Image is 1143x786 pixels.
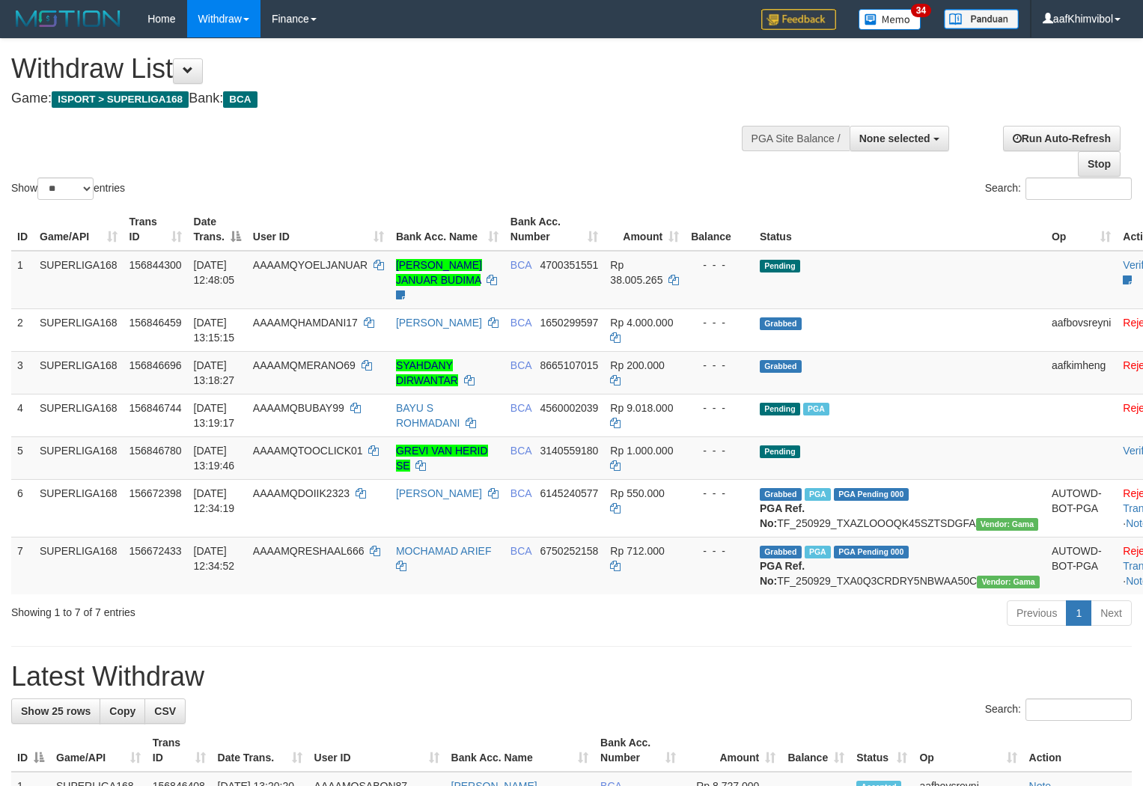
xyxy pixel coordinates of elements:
span: Grabbed [760,488,802,501]
th: Bank Acc. Name: activate to sort column ascending [390,208,505,251]
span: 156846744 [129,402,182,414]
span: BCA [223,91,257,108]
th: ID: activate to sort column descending [11,729,50,772]
th: Op: activate to sort column ascending [913,729,1022,772]
th: Op: activate to sort column ascending [1046,208,1117,251]
a: Previous [1007,600,1067,626]
img: Button%20Memo.svg [859,9,921,30]
span: 156672433 [129,545,182,557]
td: 6 [11,479,34,537]
span: Marked by aafsoycanthlai [805,488,831,501]
b: PGA Ref. No: [760,502,805,529]
span: None selected [859,132,930,144]
span: Rp 712.000 [610,545,664,557]
span: BCA [510,545,531,557]
th: ID [11,208,34,251]
span: Marked by aafsoycanthlai [803,403,829,415]
td: SUPERLIGA168 [34,394,124,436]
th: Trans ID: activate to sort column ascending [124,208,188,251]
td: 5 [11,436,34,479]
h1: Withdraw List [11,54,747,84]
input: Search: [1025,177,1132,200]
td: SUPERLIGA168 [34,251,124,309]
div: - - - [691,486,748,501]
span: 156846696 [129,359,182,371]
span: Copy 4700351551 to clipboard [540,259,598,271]
span: Copy [109,705,135,717]
span: [DATE] 13:18:27 [194,359,235,386]
span: 34 [911,4,931,17]
div: - - - [691,443,748,458]
span: Pending [760,403,800,415]
td: SUPERLIGA168 [34,308,124,351]
span: Copy 6750252158 to clipboard [540,545,598,557]
td: AUTOWD-BOT-PGA [1046,479,1117,537]
h1: Latest Withdraw [11,662,1132,692]
label: Search: [985,177,1132,200]
td: 4 [11,394,34,436]
span: Vendor URL: https://trx31.1velocity.biz [976,518,1039,531]
td: SUPERLIGA168 [34,351,124,394]
td: aafkimheng [1046,351,1117,394]
span: BCA [510,259,531,271]
span: Grabbed [760,360,802,373]
span: 156844300 [129,259,182,271]
span: Copy 1650299597 to clipboard [540,317,598,329]
a: Run Auto-Refresh [1003,126,1121,151]
td: 1 [11,251,34,309]
td: AUTOWD-BOT-PGA [1046,537,1117,594]
span: AAAAMQDOIIK2323 [253,487,350,499]
th: Bank Acc. Number: activate to sort column ascending [594,729,682,772]
td: TF_250929_TXA0Q3CRDRY5NBWAA50C [754,537,1046,594]
th: Trans ID: activate to sort column ascending [147,729,212,772]
span: 156846780 [129,445,182,457]
th: Amount: activate to sort column ascending [682,729,782,772]
span: PGA Pending [834,546,909,558]
span: Rp 550.000 [610,487,664,499]
a: [PERSON_NAME] [396,487,482,499]
span: [DATE] 13:15:15 [194,317,235,344]
h4: Game: Bank: [11,91,747,106]
th: Status [754,208,1046,251]
a: MOCHAMAD ARIEF [396,545,492,557]
span: BCA [510,445,531,457]
div: - - - [691,258,748,272]
span: 156672398 [129,487,182,499]
a: BAYU S ROHMADANI [396,402,460,429]
td: aafbovsreyni [1046,308,1117,351]
div: - - - [691,543,748,558]
input: Search: [1025,698,1132,721]
div: Showing 1 to 7 of 7 entries [11,599,465,620]
span: BCA [510,317,531,329]
span: Copy 4560002039 to clipboard [540,402,598,414]
button: None selected [850,126,949,151]
span: AAAAMQRESHAAL666 [253,545,365,557]
td: SUPERLIGA168 [34,537,124,594]
a: GREVI VAN HERID SE [396,445,488,472]
span: AAAAMQHAMDANI17 [253,317,358,329]
label: Search: [985,698,1132,721]
th: Balance: activate to sort column ascending [781,729,850,772]
td: TF_250929_TXAZLOOOQK45SZTSDGFA [754,479,1046,537]
img: panduan.png [944,9,1019,29]
a: SYAHDANY DIRWANTAR [396,359,458,386]
span: BCA [510,487,531,499]
th: Game/API: activate to sort column ascending [50,729,147,772]
div: - - - [691,400,748,415]
span: [DATE] 12:48:05 [194,259,235,286]
span: AAAAMQBUBAY99 [253,402,344,414]
span: Pending [760,445,800,458]
div: - - - [691,315,748,330]
td: SUPERLIGA168 [34,436,124,479]
span: Copy 3140559180 to clipboard [540,445,598,457]
th: Game/API: activate to sort column ascending [34,208,124,251]
span: Pending [760,260,800,272]
a: [PERSON_NAME] [396,317,482,329]
span: Vendor URL: https://trx31.1velocity.biz [977,576,1040,588]
th: Action [1023,729,1132,772]
b: PGA Ref. No: [760,560,805,587]
span: Rp 9.018.000 [610,402,673,414]
th: Date Trans.: activate to sort column ascending [212,729,308,772]
td: 2 [11,308,34,351]
td: 3 [11,351,34,394]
